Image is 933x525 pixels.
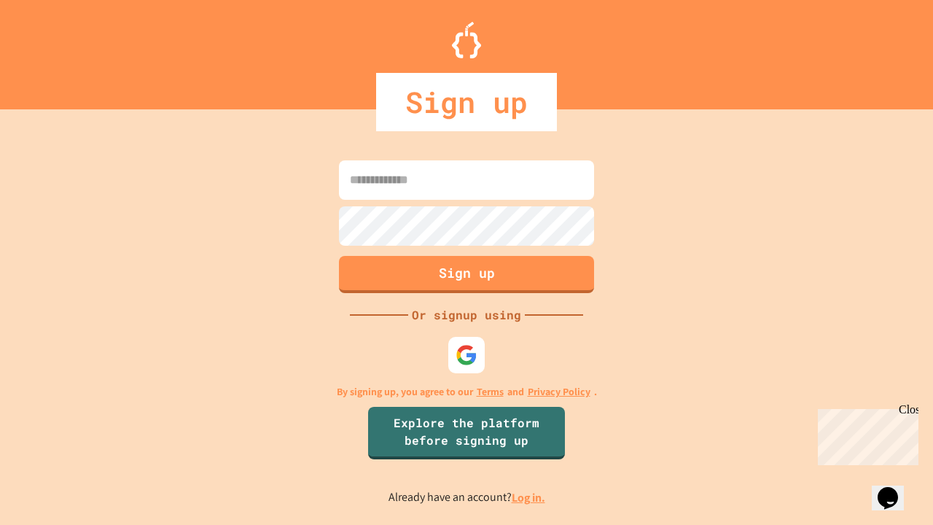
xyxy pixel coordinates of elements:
[528,384,590,400] a: Privacy Policy
[376,73,557,131] div: Sign up
[389,489,545,507] p: Already have an account?
[812,403,918,465] iframe: chat widget
[452,22,481,58] img: Logo.svg
[512,490,545,505] a: Log in.
[368,407,565,459] a: Explore the platform before signing up
[456,344,477,366] img: google-icon.svg
[477,384,504,400] a: Terms
[6,6,101,93] div: Chat with us now!Close
[872,467,918,510] iframe: chat widget
[337,384,597,400] p: By signing up, you agree to our and .
[339,256,594,293] button: Sign up
[408,306,525,324] div: Or signup using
